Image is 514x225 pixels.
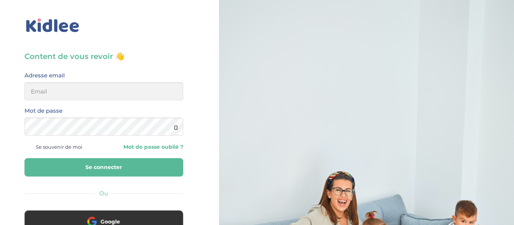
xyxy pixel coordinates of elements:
[24,71,65,80] label: Adresse email
[24,51,183,62] h3: Content de vous revoir 👋
[24,158,183,177] button: Se connecter
[36,142,82,152] span: Se souvenir de moi
[99,190,108,197] span: Ou
[109,143,183,151] a: Mot de passe oublié ?
[24,106,62,116] label: Mot de passe
[24,17,81,34] img: logo_kidlee_bleu
[24,82,183,100] input: Email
